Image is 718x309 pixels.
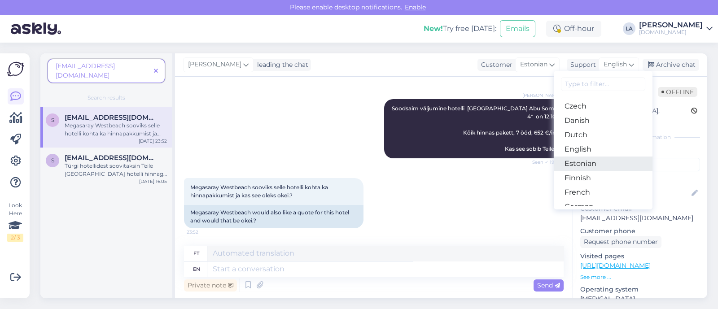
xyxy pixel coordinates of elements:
span: Estonian [520,60,547,70]
div: Türgi hotellidest soovitaksin Teile [GEOGRAPHIC_DATA] hotelli hinnaga 722€/reisija [65,162,167,178]
div: [PERSON_NAME] [639,22,703,29]
div: Support [567,60,596,70]
a: Czech [554,99,652,113]
div: Archive chat [643,59,699,71]
a: Finnish [554,171,652,185]
div: Look Here [7,201,23,242]
span: Seen ✓ 19:07 [527,159,561,165]
span: 23:52 [187,229,220,235]
p: Customer phone [580,226,700,236]
span: Offline [658,87,697,97]
p: [MEDICAL_DATA] [580,294,700,304]
a: Dutch [554,128,652,142]
button: Emails [500,20,535,37]
div: 2 / 3 [7,234,23,242]
a: German [554,200,652,214]
span: [EMAIL_ADDRESS][DOMAIN_NAME] [56,62,115,79]
div: Customer [477,60,512,70]
div: Megasaray Westbeach would also like a quote for this hotel and would that be okei.? [184,205,363,228]
input: Type to filter... [561,77,645,91]
span: English [604,60,627,70]
a: Danish [554,113,652,128]
div: LA [623,22,635,35]
p: Operating system [580,285,700,294]
div: Private note [184,279,237,292]
div: Request phone number [580,236,661,248]
span: s [51,157,54,164]
div: en [193,261,200,277]
span: Enable [402,3,429,11]
img: Askly Logo [7,61,24,78]
a: [PERSON_NAME][DOMAIN_NAME] [639,22,713,36]
a: French [554,185,652,200]
p: Visited pages [580,252,700,261]
p: See more ... [580,273,700,281]
span: s [51,117,54,123]
div: Try free [DATE]: [424,23,496,34]
b: New! [424,24,443,33]
div: leading the chat [254,60,308,70]
a: English [554,142,652,157]
div: [DOMAIN_NAME] [639,29,703,36]
a: Estonian [554,157,652,171]
a: [URL][DOMAIN_NAME] [580,261,651,270]
div: et [193,246,199,261]
span: [PERSON_NAME] [188,60,241,70]
span: soosaarerli@gmail.com [65,113,158,122]
div: [DATE] 16:05 [139,178,167,185]
div: Off-hour [546,21,601,37]
span: Send [537,281,560,289]
span: Soodsaim väljumine hotelli [GEOGRAPHIC_DATA] Abu Soma 4* on 12.10. Kõik hinnas pakett, 7 ööd, 652... [392,105,559,152]
span: soosaarerli@gmail.com [65,154,158,162]
span: [PERSON_NAME] [522,92,561,99]
div: Megasaray Westbeach sooviks selle hotelli kohta ka hinnapakkumist ja kas see oleks okei.? [65,122,167,138]
p: [EMAIL_ADDRESS][DOMAIN_NAME] [580,213,700,223]
span: Megasaray Westbeach sooviks selle hotelli kohta ka hinnapakkumist ja kas see oleks okei.? [190,184,329,199]
span: Search results [88,94,125,102]
div: [DATE] 23:52 [139,138,167,144]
